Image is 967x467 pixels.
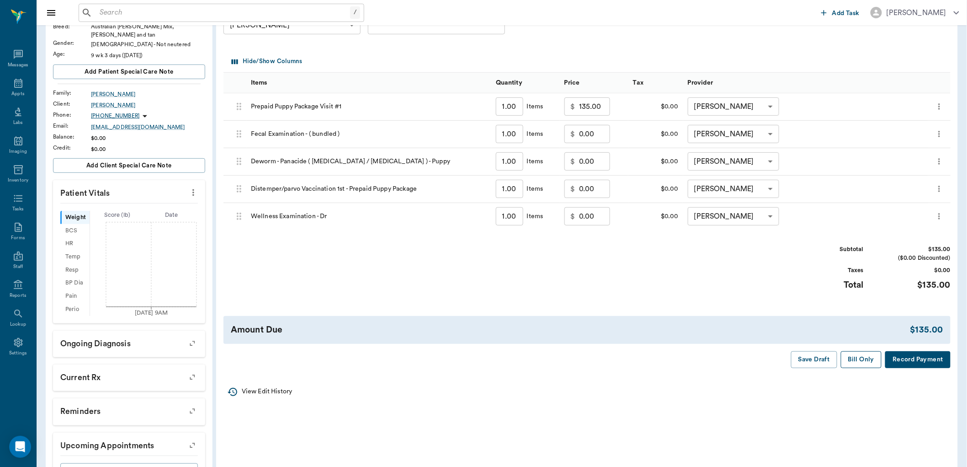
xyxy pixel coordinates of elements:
[688,207,779,225] div: [PERSON_NAME]
[571,211,575,222] p: $
[863,4,967,21] button: [PERSON_NAME]
[932,209,946,224] button: more
[571,156,575,167] p: $
[491,72,560,93] div: Quantity
[688,70,713,96] div: Provider
[9,148,27,155] div: Imaging
[579,152,610,171] input: 0.00
[231,323,910,337] div: Amount Due
[53,50,91,58] div: Age :
[628,72,683,93] div: Tax
[633,70,643,96] div: Tax
[560,72,628,93] div: Price
[579,125,610,143] input: 0.00
[932,154,946,169] button: more
[42,4,60,22] button: Close drawer
[571,101,575,112] p: $
[53,398,205,421] p: Reminders
[53,122,91,130] div: Email :
[795,266,864,275] div: Taxes
[53,331,205,354] p: Ongoing diagnosis
[135,310,168,316] tspan: [DATE] 9AM
[571,129,575,140] p: $
[223,16,361,34] div: [PERSON_NAME]
[53,180,205,203] p: Patient Vitals
[628,176,683,203] div: $0.00
[10,321,26,328] div: Lookup
[251,70,267,96] div: Items
[564,70,580,96] div: Price
[144,211,199,220] div: Date
[53,22,91,31] div: Breed :
[8,177,28,184] div: Inventory
[90,211,144,220] div: Score ( lb )
[932,99,946,114] button: more
[91,22,205,39] div: Australian [PERSON_NAME] Mix, [PERSON_NAME] and tan
[246,148,491,176] div: Deworm - Panacide ( [MEDICAL_DATA] / [MEDICAL_DATA] ) - Puppy
[887,7,946,18] div: [PERSON_NAME]
[86,161,172,171] span: Add client Special Care Note
[523,157,543,166] div: Items
[91,90,205,98] a: [PERSON_NAME]
[53,64,205,79] button: Add patient Special Care Note
[53,144,91,152] div: Credit :
[53,133,91,141] div: Balance :
[8,62,29,69] div: Messages
[579,180,610,198] input: 0.00
[628,148,683,176] div: $0.00
[91,134,205,142] div: $0.00
[60,211,90,224] div: Weight
[10,292,27,299] div: Reports
[688,152,779,171] div: [PERSON_NAME]
[85,67,173,77] span: Add patient Special Care Note
[242,387,292,397] p: View Edit History
[571,183,575,194] p: $
[683,72,928,93] div: Provider
[53,158,205,173] button: Add client Special Care Note
[246,121,491,148] div: Fecal Examination - ( bundled )
[53,100,91,108] div: Client :
[791,351,837,368] button: Save Draft
[885,351,951,368] button: Record Payment
[60,277,90,290] div: BP Dia
[841,351,882,368] button: Bill Only
[91,145,205,153] div: $0.00
[53,433,205,456] p: Upcoming appointments
[53,365,205,387] p: Current Rx
[628,93,683,121] div: $0.00
[932,126,946,142] button: more
[12,206,24,213] div: Tasks
[60,263,90,277] div: Resp
[11,91,24,97] div: Appts
[60,290,90,303] div: Pain
[579,97,610,116] input: 0.00
[688,125,779,143] div: [PERSON_NAME]
[91,101,205,109] a: [PERSON_NAME]
[11,235,25,242] div: Forms
[795,279,864,292] div: Total
[91,112,139,120] p: [PHONE_NUMBER]
[13,263,23,270] div: Staff
[628,203,683,231] div: $0.00
[9,350,27,357] div: Settings
[579,207,610,225] input: 0.00
[882,245,951,254] div: $135.00
[91,123,205,131] a: [EMAIL_ADDRESS][DOMAIN_NAME]
[9,436,31,458] div: Open Intercom Messenger
[523,129,543,139] div: Items
[246,203,491,231] div: Wellness Examination - Dr
[91,51,205,59] div: 9 wk 3 days ([DATE])
[13,119,23,126] div: Labs
[60,224,90,237] div: BCS
[882,279,951,292] div: $135.00
[910,323,943,337] div: $135.00
[496,70,522,96] div: Quantity
[60,237,90,251] div: HR
[186,185,201,200] button: more
[246,93,491,121] div: Prepaid Puppy Package Visit #1
[882,266,951,275] div: $0.00
[688,180,779,198] div: [PERSON_NAME]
